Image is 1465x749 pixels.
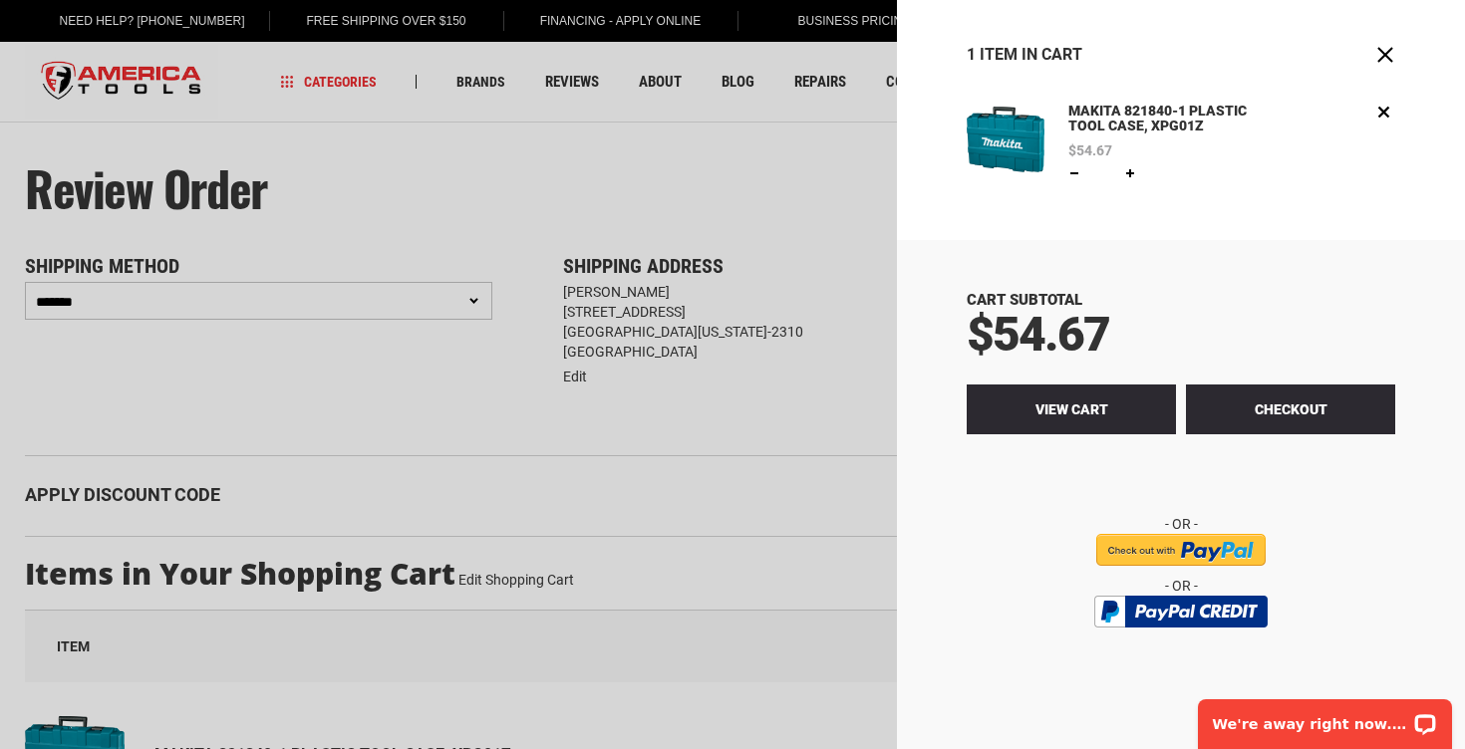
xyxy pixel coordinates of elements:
[980,45,1082,64] span: Item in Cart
[1035,401,1108,417] span: View Cart
[1068,143,1112,157] span: $54.67
[967,101,1044,178] img: MAKITA 821840-1 PLASTIC TOOL CASE, XPG01Z
[1186,384,1395,434] button: Checkout
[1063,101,1293,138] a: MAKITA 821840-1 PLASTIC TOOL CASE, XPG01Z
[1185,686,1465,749] iframe: LiveChat chat widget
[967,101,1044,185] a: MAKITA 821840-1 PLASTIC TOOL CASE, XPG01Z
[967,384,1176,434] a: View Cart
[1375,45,1395,65] button: Close
[967,306,1109,363] span: $54.67
[967,45,976,64] span: 1
[967,291,1082,309] span: Cart Subtotal
[963,455,1399,513] iframe: Secure express checkout frame
[1106,632,1256,654] img: btn_bml_text.png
